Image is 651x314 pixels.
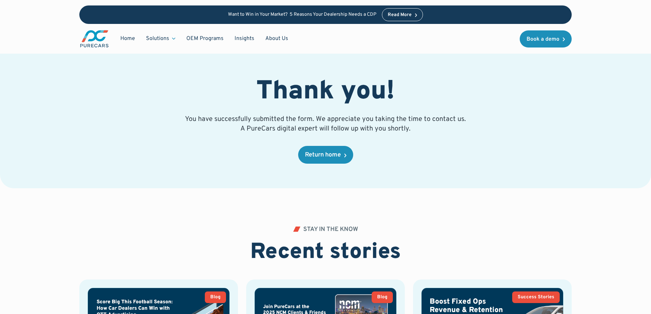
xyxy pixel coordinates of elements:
[303,227,358,233] div: STAY IN THE KNOW
[250,240,401,266] h2: Recent stories
[79,29,109,48] a: main
[228,12,376,18] p: Want to Win in Your Market? 5 Reasons Your Dealership Needs a CDP
[229,32,260,45] a: Insights
[527,37,559,42] div: Book a demo
[183,114,468,134] p: You have successfully submitted the form. We appreciate you taking the time to contact us. A Pure...
[146,35,169,42] div: Solutions
[377,295,387,300] div: Blog
[382,8,423,21] a: Read More
[305,152,341,158] div: Return home
[141,32,181,45] div: Solutions
[388,13,412,17] div: Read More
[115,32,141,45] a: Home
[256,77,395,108] h1: Thank you!
[181,32,229,45] a: OEM Programs
[210,295,221,300] div: Blog
[518,295,554,300] div: Success Stories
[79,29,109,48] img: purecars logo
[298,146,353,164] a: Return home
[520,30,572,47] a: Book a demo
[260,32,294,45] a: About Us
